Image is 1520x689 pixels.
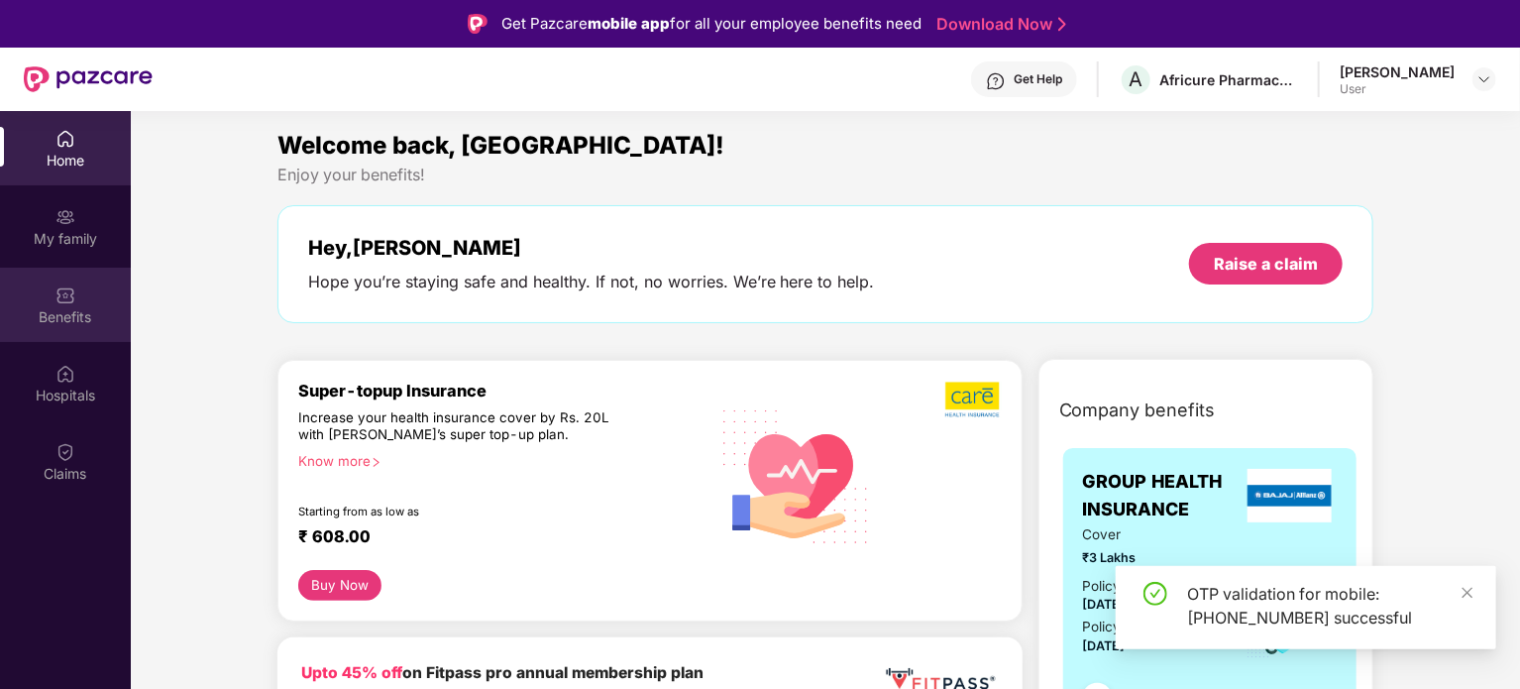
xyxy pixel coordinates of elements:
[55,442,75,462] img: svg+xml;base64,PHN2ZyBpZD0iQ2xhaW0iIHhtbG5zPSJodHRwOi8vd3d3LnczLm9yZy8yMDAwL3N2ZyIgd2lkdGg9IjIwIi...
[1083,468,1243,524] span: GROUP HEALTH INSURANCE
[1187,582,1472,630] div: OTP validation for mobile: [PHONE_NUMBER] successful
[1083,597,1126,612] span: [DATE]
[1083,617,1164,637] div: Policy Expiry
[308,272,875,292] div: Hope you’re staying safe and healthy. If not, no worries. We’re here to help.
[1083,524,1219,545] span: Cover
[298,526,689,550] div: ₹ 608.00
[1083,548,1219,568] span: ₹3 Lakhs
[55,129,75,149] img: svg+xml;base64,PHN2ZyBpZD0iSG9tZSIgeG1sbnM9Imh0dHA6Ly93d3cudzMub3JnLzIwMDAvc3ZnIiB3aWR0aD0iMjAiIG...
[1083,576,1166,597] div: Policy issued
[1014,71,1062,87] div: Get Help
[588,14,670,33] strong: mobile app
[277,131,724,160] span: Welcome back, [GEOGRAPHIC_DATA]!
[298,505,624,518] div: Starting from as low as
[986,71,1006,91] img: svg+xml;base64,PHN2ZyBpZD0iSGVscC0zMngzMiIgeG1sbnM9Imh0dHA6Ly93d3cudzMub3JnLzIwMDAvc3ZnIiB3aWR0aD...
[936,14,1060,35] a: Download Now
[1058,14,1066,35] img: Stroke
[55,286,75,305] img: svg+xml;base64,PHN2ZyBpZD0iQmVuZWZpdHMiIHhtbG5zPSJodHRwOi8vd3d3LnczLm9yZy8yMDAwL3N2ZyIgd2lkdGg9Ij...
[298,381,708,401] div: Super-topup Insurance
[708,386,885,565] img: svg+xml;base64,PHN2ZyB4bWxucz0iaHR0cDovL3d3dy53My5vcmcvMjAwMC9zdmciIHhtbG5zOnhsaW5rPSJodHRwOi8vd3...
[1143,582,1167,606] span: check-circle
[1159,70,1298,89] div: Africure Pharmaceuticals ([GEOGRAPHIC_DATA]) Private
[1059,397,1216,424] span: Company benefits
[1476,71,1492,87] img: svg+xml;base64,PHN2ZyBpZD0iRHJvcGRvd24tMzJ4MzIiIHhtbG5zPSJodHRwOi8vd3d3LnczLm9yZy8yMDAwL3N2ZyIgd2...
[1340,81,1455,97] div: User
[277,165,1374,185] div: Enjoy your benefits!
[1248,469,1333,522] img: insurerLogo
[501,12,922,36] div: Get Pazcare for all your employee benefits need
[55,364,75,384] img: svg+xml;base64,PHN2ZyBpZD0iSG9zcGl0YWxzIiB4bWxucz0iaHR0cDovL3d3dy53My5vcmcvMjAwMC9zdmciIHdpZHRoPS...
[1214,253,1318,275] div: Raise a claim
[24,66,153,92] img: New Pazcare Logo
[301,663,402,682] b: Upto 45% off
[468,14,488,34] img: Logo
[301,663,704,682] b: on Fitpass pro annual membership plan
[298,409,623,445] div: Increase your health insurance cover by Rs. 20L with [PERSON_NAME]’s super top-up plan.
[1461,586,1474,600] span: close
[371,457,381,468] span: right
[1130,67,1143,91] span: A
[1340,62,1455,81] div: [PERSON_NAME]
[308,236,875,260] div: Hey, [PERSON_NAME]
[945,381,1002,418] img: b5dec4f62d2307b9de63beb79f102df3.png
[55,207,75,227] img: svg+xml;base64,PHN2ZyB3aWR0aD0iMjAiIGhlaWdodD0iMjAiIHZpZXdCb3g9IjAgMCAyMCAyMCIgZmlsbD0ibm9uZSIgeG...
[298,453,697,467] div: Know more
[298,570,382,601] button: Buy Now
[1083,638,1126,653] span: [DATE]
